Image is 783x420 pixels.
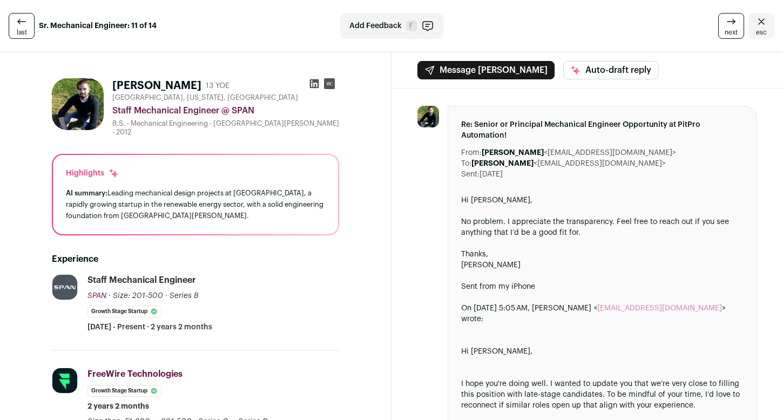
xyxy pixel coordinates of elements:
[748,13,774,39] a: Close
[66,168,119,179] div: Highlights
[461,281,744,292] div: Sent from my iPhone
[87,401,149,412] span: 2 years 2 months
[349,21,402,31] span: Add Feedback
[461,378,744,411] div: I hope you're doing well. I wanted to update you that we’re very close to filling this position w...
[87,370,183,378] span: FreeWire Technologies
[461,147,482,158] dt: From:
[87,274,196,286] div: Staff Mechanical Engineer
[417,61,555,79] button: Message [PERSON_NAME]
[340,13,443,39] button: Add Feedback F
[112,119,339,137] div: B.S. - Mechanical Engineering - [GEOGRAPHIC_DATA][PERSON_NAME] - 2012
[87,385,162,397] li: Growth Stage Startup
[482,147,676,158] dd: <[EMAIL_ADDRESS][DOMAIN_NAME]>
[756,28,767,37] span: esc
[471,158,666,169] dd: <[EMAIL_ADDRESS][DOMAIN_NAME]>
[480,169,503,180] dd: [DATE]
[206,80,230,91] div: 13 YOE
[718,13,744,39] a: next
[87,292,106,300] span: SPAN
[66,189,107,197] span: AI summary:
[563,61,658,79] button: Auto-draft reply
[165,290,167,301] span: ·
[52,275,77,300] img: 481dd2fd734666153fd5351c216a5d7ac69c72da2755ee7a293c5c41de8c39f5.jpg
[87,306,162,317] li: Growth Stage Startup
[461,346,744,357] div: Hi [PERSON_NAME],
[406,21,417,31] span: F
[87,322,212,333] span: [DATE] - Present · 2 years 2 months
[597,304,722,312] a: [EMAIL_ADDRESS][DOMAIN_NAME]
[9,13,35,39] a: last
[52,368,77,393] img: cbec191a05250fbd28193d05636ef97e13b12c6614719397ba8b91f2a164bb59.jpg
[417,106,439,127] img: 50e602f2447489d216bc92aa33c7ff80ab12a97bf82670e80bc01f5efccfe54f
[170,292,199,300] span: Series B
[17,28,27,37] span: last
[461,249,744,260] div: Thanks,
[66,187,325,221] div: Leading mechanical design projects at [GEOGRAPHIC_DATA], a rapidly growing startup in the renewab...
[112,93,298,102] span: [GEOGRAPHIC_DATA], [US_STATE], [GEOGRAPHIC_DATA]
[461,303,744,335] blockquote: On [DATE] 5:05 AM, [PERSON_NAME] < > wrote:
[461,260,744,270] div: [PERSON_NAME]
[461,216,744,238] div: No problem. I appreciate the transparency. Feel free to reach out if you see anything that I’d be...
[482,149,544,157] b: [PERSON_NAME]
[39,21,157,31] strong: Sr. Mechanical Engineer: 11 of 14
[461,158,471,169] dt: To:
[725,28,738,37] span: next
[52,253,339,266] h2: Experience
[52,78,104,130] img: 50e602f2447489d216bc92aa33c7ff80ab12a97bf82670e80bc01f5efccfe54f
[112,104,339,117] div: Staff Mechanical Engineer @ SPAN
[112,78,201,93] h1: [PERSON_NAME]
[471,160,534,167] b: [PERSON_NAME]
[461,169,480,180] dt: Sent:
[109,292,163,300] span: · Size: 201-500
[461,119,744,141] span: Re: Senior or Principal Mechanical Engineer Opportunity at PitPro Automation!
